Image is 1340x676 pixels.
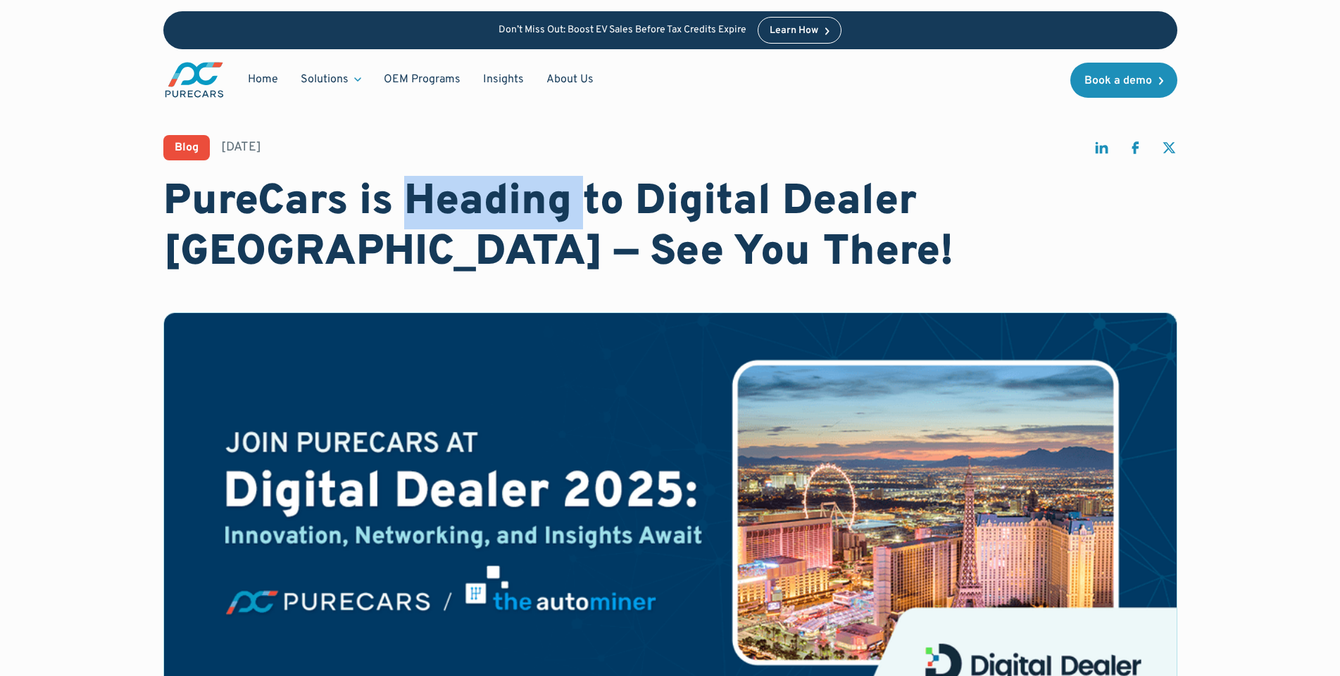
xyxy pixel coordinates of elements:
div: Solutions [301,72,349,87]
div: [DATE] [221,139,261,156]
a: Insights [472,66,535,93]
a: main [163,60,225,99]
div: Solutions [289,66,372,93]
a: share on facebook [1127,139,1144,162]
img: purecars logo [163,60,225,99]
p: Don’t Miss Out: Boost EV Sales Before Tax Credits Expire [499,25,746,37]
h1: PureCars is Heading to Digital Dealer [GEOGRAPHIC_DATA] — See You There! [163,177,1177,279]
a: About Us [535,66,605,93]
a: Book a demo [1070,63,1177,98]
a: OEM Programs [372,66,472,93]
a: Learn How [758,17,841,44]
a: share on twitter [1160,139,1177,162]
div: Book a demo [1084,75,1152,87]
a: share on linkedin [1093,139,1110,162]
div: Learn How [770,26,818,36]
a: Home [237,66,289,93]
div: Blog [175,142,199,153]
